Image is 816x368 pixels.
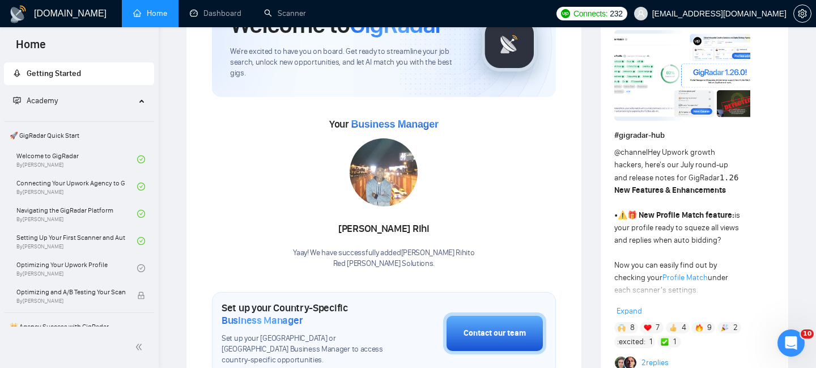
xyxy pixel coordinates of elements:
[644,324,652,332] img: ❤️
[617,306,642,316] span: Expand
[4,62,154,85] li: Getting Started
[617,336,645,348] span: :excited:
[264,9,306,18] a: searchScanner
[614,30,750,121] img: F09AC4U7ATU-image.png
[133,9,167,18] a: homeHome
[222,333,386,366] span: Set up your [GEOGRAPHIC_DATA] or [GEOGRAPHIC_DATA] Business Manager to access country-specific op...
[464,327,526,340] div: Contact our team
[614,129,775,142] h1: # gigradar-hub
[673,336,676,348] span: 1
[661,338,669,346] img: ✅
[16,298,125,304] span: By [PERSON_NAME]
[293,219,474,239] div: [PERSON_NAME] Rihi
[16,256,137,281] a: Optimizing Your Upwork ProfileBy[PERSON_NAME]
[16,286,125,298] span: Optimizing and A/B Testing Your Scanner for Better Results
[137,291,145,299] span: lock
[649,336,652,348] span: 1
[669,324,677,332] img: 👍
[777,329,805,357] iframe: Intercom live chat
[16,147,137,172] a: Welcome to GigRadarBy[PERSON_NAME]
[137,264,145,272] span: check-circle
[610,7,622,20] span: 232
[190,9,241,18] a: dashboardDashboard
[793,5,811,23] button: setting
[293,248,474,269] div: Yaay! We have successfully added [PERSON_NAME] Rihi to
[721,324,729,332] img: 🎉
[222,314,303,327] span: Business Manager
[9,5,27,23] img: logo
[443,312,546,354] button: Contact our team
[639,210,734,220] strong: New Profile Match feature:
[707,322,712,333] span: 9
[614,147,648,157] span: @channel
[16,229,137,253] a: Setting Up Your First Scanner and Auto-BidderBy[PERSON_NAME]
[329,118,439,130] span: Your
[618,324,626,332] img: 🙌
[662,273,708,282] a: Profile Match
[682,322,686,333] span: 4
[618,210,627,220] span: ⚠️
[561,9,570,18] img: upwork-logo.png
[630,322,635,333] span: 8
[137,183,145,191] span: check-circle
[27,69,81,78] span: Getting Started
[5,315,153,338] span: 👑 Agency Success with GigRadar
[13,69,21,77] span: rocket
[7,36,55,60] span: Home
[720,173,739,182] code: 1.26
[695,324,703,332] img: 🔥
[16,174,137,199] a: Connecting Your Upwork Agency to GigRadarBy[PERSON_NAME]
[627,210,637,220] span: 🎁
[293,259,474,269] p: Red [PERSON_NAME] Solutions .
[137,210,145,218] span: check-circle
[733,322,738,333] span: 2
[230,46,463,79] span: We're excited to have you on board. Get ready to streamline your job search, unlock new opportuni...
[135,341,146,353] span: double-left
[16,201,137,226] a: Navigating the GigRadar PlatformBy[PERSON_NAME]
[13,96,58,105] span: Academy
[656,322,660,333] span: 7
[794,9,811,18] span: setting
[137,155,145,163] span: check-circle
[350,138,418,206] img: 1700147841633-IMG-20231106-WA0051.jpg
[5,124,153,147] span: 🚀 GigRadar Quick Start
[801,329,814,339] span: 10
[27,96,58,105] span: Academy
[13,96,21,104] span: fund-projection-screen
[614,185,726,195] strong: New Features & Enhancements
[793,9,811,18] a: setting
[573,7,607,20] span: Connects:
[222,302,386,327] h1: Set up your Country-Specific
[351,119,438,130] span: Business Manager
[481,15,538,72] img: gigradar-logo.png
[137,237,145,245] span: check-circle
[637,10,645,18] span: user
